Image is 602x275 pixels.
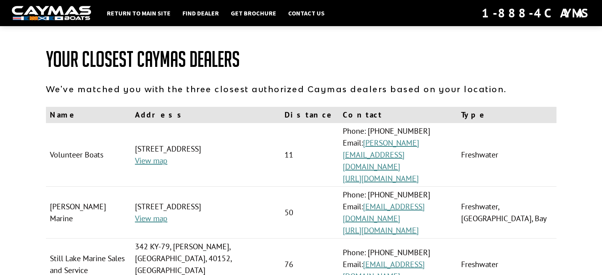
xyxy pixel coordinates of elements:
td: 11 [281,123,339,187]
img: white-logo-c9c8dbefe5ff5ceceb0f0178aa75bf4bb51f6bca0971e226c86eb53dfe498488.png [12,6,91,21]
h1: Your Closest Caymas Dealers [46,47,556,71]
a: [EMAIL_ADDRESS][DOMAIN_NAME] [343,201,425,224]
td: Freshwater [457,123,556,187]
a: Return to main site [103,8,175,18]
td: [STREET_ADDRESS] [131,187,281,239]
td: Volunteer Boats [46,123,131,187]
th: Distance [281,107,339,123]
a: [PERSON_NAME][EMAIL_ADDRESS][DOMAIN_NAME] [343,138,419,172]
th: Contact [339,107,457,123]
a: [URL][DOMAIN_NAME] [343,225,419,235]
a: [URL][DOMAIN_NAME] [343,173,419,184]
td: 50 [281,187,339,239]
th: Address [131,107,281,123]
td: Phone: [PHONE_NUMBER] Email: [339,123,457,187]
th: Name [46,107,131,123]
a: Get Brochure [227,8,280,18]
div: 1-888-4CAYMAS [482,4,590,22]
td: [STREET_ADDRESS] [131,123,281,187]
td: Freshwater, [GEOGRAPHIC_DATA], Bay [457,187,556,239]
a: View map [135,213,167,224]
a: Contact Us [284,8,329,18]
th: Type [457,107,556,123]
td: [PERSON_NAME] Marine [46,187,131,239]
a: View map [135,156,167,166]
p: We've matched you with the three closest authorized Caymas dealers based on your location. [46,83,556,95]
td: Phone: [PHONE_NUMBER] Email: [339,187,457,239]
a: Find Dealer [179,8,223,18]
